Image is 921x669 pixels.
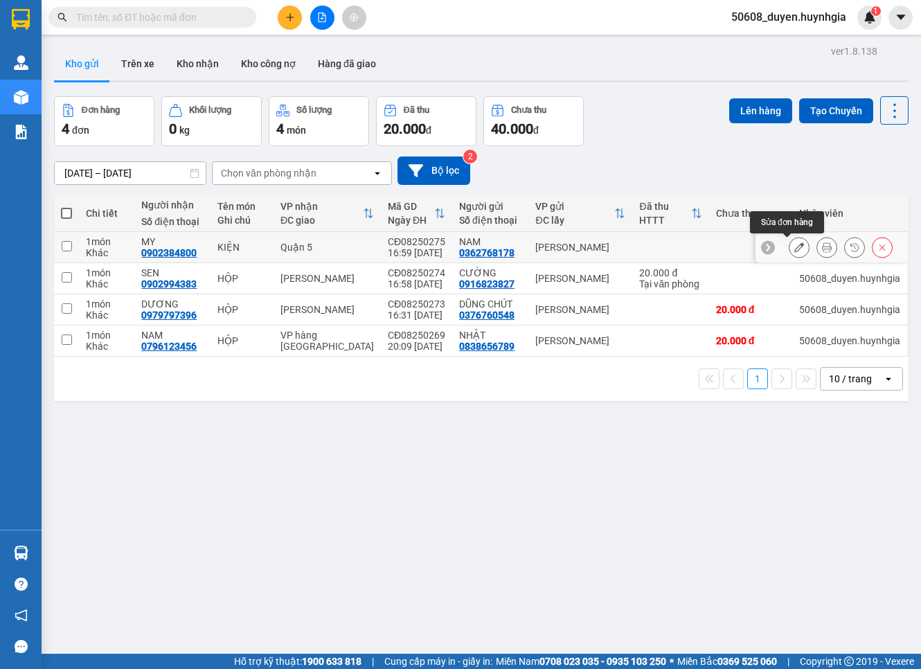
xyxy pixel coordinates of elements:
[496,654,666,669] span: Miền Nam
[349,12,359,22] span: aim
[888,6,913,30] button: caret-down
[787,654,789,669] span: |
[15,640,28,653] span: message
[799,208,900,219] div: Nhân viên
[141,278,197,289] div: 0902994383
[426,125,431,136] span: đ
[217,215,266,226] div: Ghi chú
[459,236,521,247] div: NAM
[829,372,872,386] div: 10 / trang
[86,236,127,247] div: 1 món
[280,215,363,226] div: ĐC giao
[404,105,429,115] div: Đã thu
[388,267,445,278] div: CĐ08250274
[6,80,51,87] span: ĐT:0905000767
[307,47,387,80] button: Hàng đã giao
[535,273,625,284] div: [PERSON_NAME]
[539,656,666,667] strong: 0708 023 035 - 0935 103 250
[166,47,230,80] button: Kho nhận
[535,242,625,253] div: [PERSON_NAME]
[459,298,521,310] div: DŨNG CHÚT
[388,215,434,226] div: Ngày ĐH
[81,17,165,30] strong: [PERSON_NAME]
[141,216,204,227] div: Số điện thoại
[14,125,28,139] img: solution-icon
[388,298,445,310] div: CĐ08250273
[388,247,445,258] div: 16:59 [DATE]
[342,6,366,30] button: aim
[459,247,515,258] div: 0362768178
[384,654,492,669] span: Cung cấp máy in - giấy in:
[86,298,127,310] div: 1 món
[141,341,197,352] div: 0796123456
[6,55,89,77] span: ĐC: 449 Trường Chinh Cam Đức [PERSON_NAME][GEOGRAPHIC_DATA]
[388,341,445,352] div: 20:09 [DATE]
[280,273,374,284] div: [PERSON_NAME]
[491,121,533,137] span: 40.000
[280,330,374,352] div: VP hàng [GEOGRAPHIC_DATA]
[55,162,206,184] input: Select a date range.
[372,168,383,179] svg: open
[639,278,701,289] div: Tại văn phòng
[278,6,302,30] button: plus
[217,201,266,212] div: Tên món
[799,273,900,284] div: 50608_duyen.huynhgia
[280,304,374,315] div: [PERSON_NAME]
[895,11,907,24] span: caret-down
[86,267,127,278] div: 1 món
[533,125,539,136] span: đ
[110,47,166,80] button: Trên xe
[535,201,614,212] div: VP gửi
[105,45,159,52] span: VP Nhận: Quận 5
[459,330,521,341] div: NHẬT
[14,55,28,70] img: warehouse-icon
[141,298,204,310] div: DƯƠNG
[799,98,873,123] button: Tạo Chuyến
[141,199,204,211] div: Người nhận
[285,12,295,22] span: plus
[397,157,470,185] button: Bộ lọc
[747,368,768,389] button: 1
[6,45,85,52] span: VP Gửi: [PERSON_NAME]
[459,278,515,289] div: 0916823827
[62,121,69,137] span: 4
[388,236,445,247] div: CĐ08250275
[86,278,127,289] div: Khác
[883,373,894,384] svg: open
[280,242,374,253] div: Quận 5
[217,273,266,284] div: HỘP
[141,247,197,258] div: 0902384800
[789,237,810,258] div: Sửa đơn hàng
[86,341,127,352] div: Khác
[57,12,67,22] span: search
[234,654,361,669] span: Hỗ trợ kỹ thuật:
[54,96,154,146] button: Đơn hàng4đơn
[280,201,363,212] div: VP nhận
[15,609,28,622] span: notification
[15,578,28,591] span: question-circle
[871,6,881,16] sup: 1
[873,6,878,16] span: 1
[459,341,515,352] div: 0838656789
[388,330,445,341] div: CĐ08250269
[86,330,127,341] div: 1 món
[459,267,521,278] div: CƯỜNG
[388,310,445,321] div: 16:31 [DATE]
[372,654,374,669] span: |
[310,6,334,30] button: file-add
[799,304,900,315] div: 50608_duyen.huynhgia
[217,242,266,253] div: KIỆN
[844,657,854,666] span: copyright
[76,10,240,25] input: Tìm tên, số ĐT hoặc mã đơn
[72,125,89,136] span: đơn
[720,8,857,26] span: 50608_duyen.huynhgia
[632,195,708,232] th: Toggle SortBy
[54,47,110,80] button: Kho gửi
[831,44,877,59] div: ver 1.8.138
[274,195,381,232] th: Toggle SortBy
[141,236,204,247] div: MY
[302,656,361,667] strong: 1900 633 818
[864,11,876,24] img: icon-new-feature
[639,215,690,226] div: HTTT
[14,90,28,105] img: warehouse-icon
